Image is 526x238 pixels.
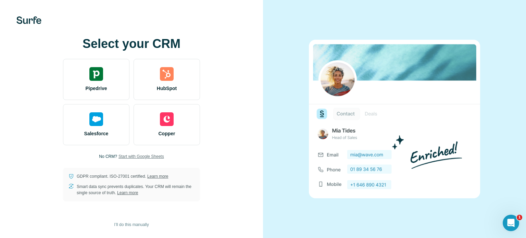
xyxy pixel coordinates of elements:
img: none image [309,40,480,198]
button: Start with Google Sheets [118,153,164,160]
span: Pipedrive [85,85,107,92]
img: Surfe's logo [16,16,41,24]
button: I’ll do this manually [109,220,153,230]
a: Learn more [147,174,168,179]
iframe: Intercom live chat [503,215,519,231]
span: Copper [159,130,175,137]
h1: Select your CRM [63,37,200,51]
a: Learn more [117,190,138,195]
img: pipedrive's logo [89,67,103,81]
p: Smart data sync prevents duplicates. Your CRM will remain the single source of truth. [77,184,195,196]
span: I’ll do this manually [114,222,149,228]
img: salesforce's logo [89,112,103,126]
span: 1 [517,215,522,220]
p: GDPR compliant. ISO-27001 certified. [77,173,168,179]
span: HubSpot [157,85,177,92]
img: copper's logo [160,112,174,126]
img: hubspot's logo [160,67,174,81]
span: Salesforce [84,130,109,137]
p: No CRM? [99,153,117,160]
